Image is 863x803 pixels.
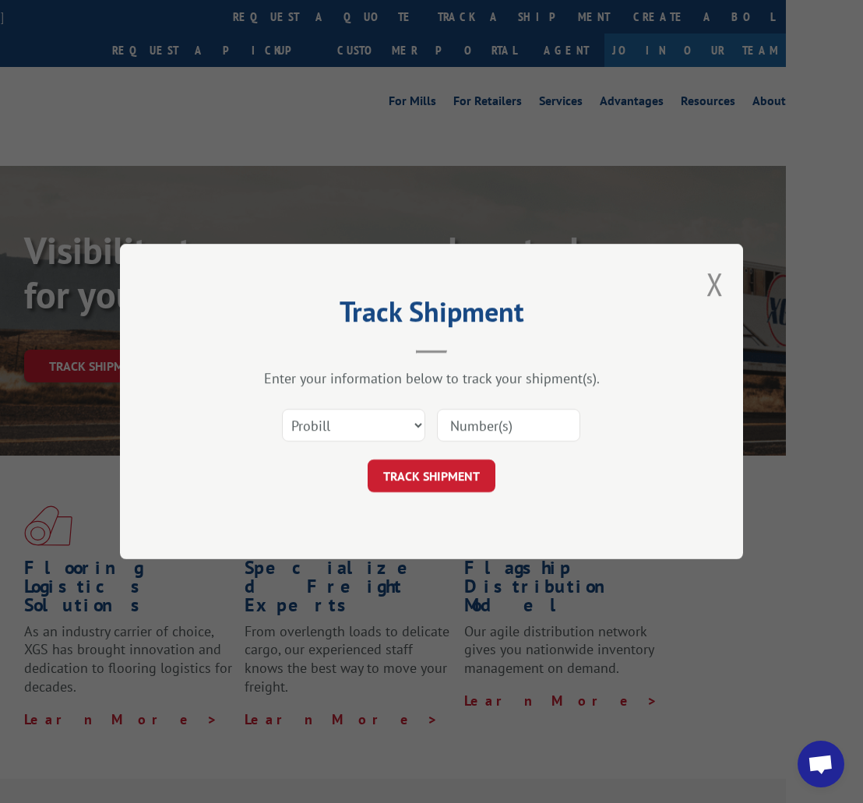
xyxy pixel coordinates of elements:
h2: Track Shipment [198,301,665,330]
button: TRACK SHIPMENT [368,460,495,492]
div: Enter your information below to track your shipment(s). [198,369,665,387]
button: Close modal [706,263,724,305]
div: Open chat [798,741,844,787]
input: Number(s) [437,409,580,442]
